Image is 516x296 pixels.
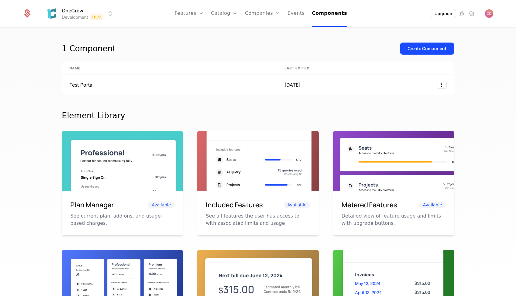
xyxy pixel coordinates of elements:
img: OneCrew [44,6,59,21]
button: Select action [437,81,447,89]
div: 1 Component [62,43,116,55]
a: Settings [468,10,475,17]
h6: Metered Features [342,200,397,210]
div: Development [62,14,88,20]
th: Last edited [277,62,320,75]
span: Available [419,202,446,208]
span: OneCrew [62,7,83,14]
h6: Plan Manager [70,200,114,210]
span: Dev [91,14,103,20]
td: Test Portal [62,75,277,95]
div: Element Library [62,110,454,122]
img: Conrad DIao [485,9,493,18]
span: Available [284,202,310,208]
a: Integrations [458,10,466,17]
h6: Included Features [206,200,263,210]
p: See current plan, add ons, and usage-based charges. [70,212,174,227]
div: Create Component [408,46,447,52]
p: Detailed view of feature usage and limits with upgrade buttons. [342,212,446,227]
button: Open user button [485,9,493,18]
span: Available [148,202,174,208]
th: Name [62,62,277,75]
button: Upgrade [431,9,456,18]
button: Create Component [400,43,454,55]
p: See all features the user has access to with associated limits and usage [206,212,310,227]
div: [DATE] [285,81,312,88]
button: Select environment [46,7,114,20]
